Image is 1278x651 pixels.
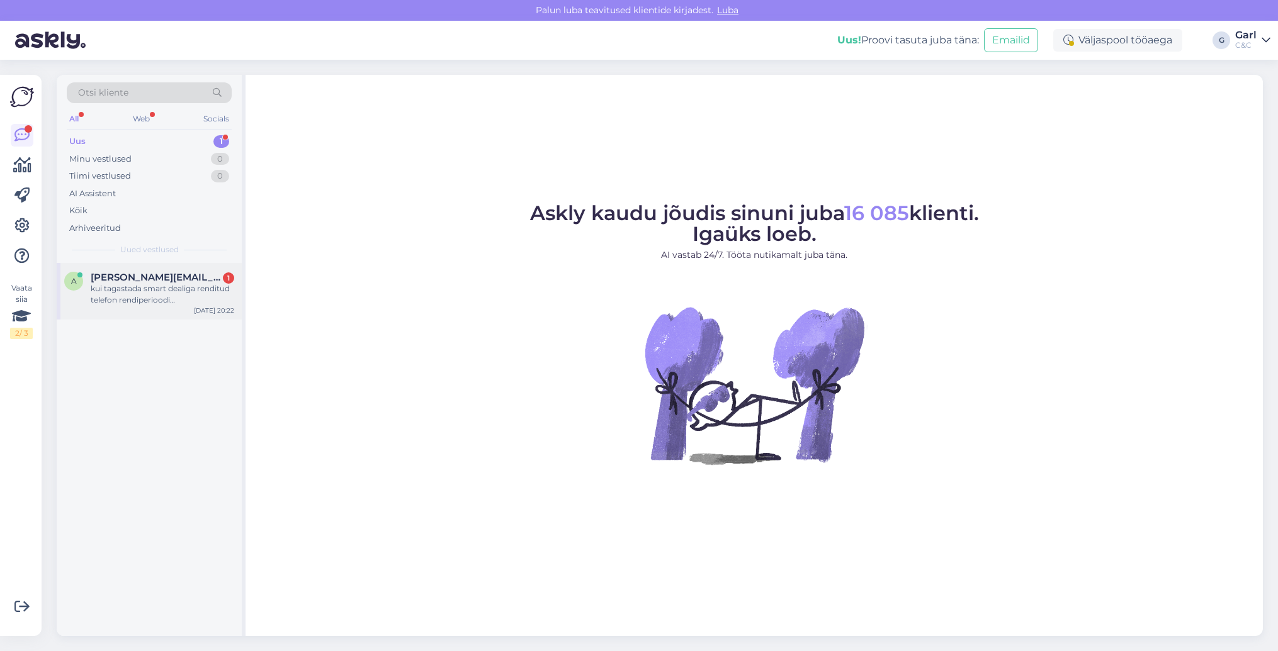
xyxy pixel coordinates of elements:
div: Väljaspool tööaega [1053,29,1182,52]
b: Uus! [837,34,861,46]
img: No Chat active [641,272,868,498]
span: a [71,276,77,286]
span: Uued vestlused [120,244,179,255]
div: 0 [211,170,229,182]
button: Emailid [984,28,1038,52]
div: 0 [211,153,229,165]
div: C&C [1235,40,1257,50]
span: Luba [713,4,742,16]
div: Garl [1235,30,1257,40]
div: Minu vestlused [69,153,132,165]
span: 16 085 [844,201,909,225]
span: anna.preden@gmail.com [91,272,222,283]
div: Socials [201,111,232,127]
p: AI vastab 24/7. Tööta nutikamalt juba täna. [530,248,979,262]
span: Askly kaudu jõudis sinuni juba klienti. Igaüks loeb. [530,201,979,246]
div: Uus [69,135,86,148]
div: Proovi tasuta juba täna: [837,33,979,48]
img: Askly Logo [10,85,34,109]
div: 1 [223,272,234,284]
div: Web [130,111,152,127]
div: Tiimi vestlused [69,170,131,182]
div: All [67,111,81,127]
div: [DATE] 20:22 [194,306,234,315]
span: Otsi kliente [78,86,128,99]
div: Kõik [69,204,88,217]
div: AI Assistent [69,187,116,200]
div: Arhiveeritud [69,222,121,235]
div: G [1213,31,1230,49]
div: kui tagastada smart dealiga renditud telefon rendiperioodi [PERSON_NAME], mille eest võidakse küs... [91,283,234,306]
div: 1 [213,135,229,148]
div: Vaata siia [10,282,33,339]
a: GarlC&C [1235,30,1270,50]
div: 2 / 3 [10,328,33,339]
